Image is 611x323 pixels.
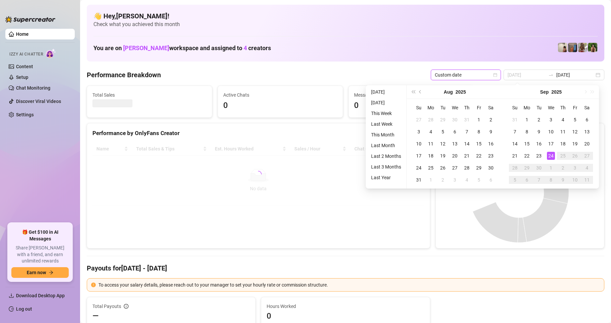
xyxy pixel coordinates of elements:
[521,102,533,114] th: Mo
[427,176,435,184] div: 1
[487,128,495,136] div: 9
[487,164,495,172] div: 30
[511,140,519,148] div: 14
[485,126,497,138] td: 2025-08-09
[11,245,69,264] span: Share [PERSON_NAME] with a friend, and earn unlimited rewards
[437,150,449,162] td: 2025-08-19
[461,138,473,150] td: 2025-08-14
[511,164,519,172] div: 28
[473,102,485,114] th: Fr
[545,138,557,150] td: 2025-09-17
[523,176,531,184] div: 6
[551,85,562,99] button: Choose a year
[545,114,557,126] td: 2025-09-03
[583,140,591,148] div: 20
[569,126,581,138] td: 2025-09-12
[439,116,447,124] div: 29
[451,164,459,172] div: 27
[16,112,34,117] a: Settings
[354,99,468,112] span: 0
[91,283,96,287] span: exclamation-circle
[473,126,485,138] td: 2025-08-08
[523,152,531,160] div: 22
[437,174,449,186] td: 2025-09-02
[451,152,459,160] div: 20
[581,174,593,186] td: 2025-10-11
[368,99,404,107] li: [DATE]
[523,140,531,148] div: 15
[425,174,437,186] td: 2025-09-01
[485,162,497,174] td: 2025-08-30
[368,141,404,149] li: Last Month
[557,138,569,150] td: 2025-09-18
[415,140,423,148] div: 10
[435,70,497,80] span: Custom date
[87,70,161,80] h4: Performance Breakdown
[413,114,425,126] td: 2025-07-27
[473,138,485,150] td: 2025-08-15
[461,162,473,174] td: 2025-08-28
[461,126,473,138] td: 2025-08-07
[487,140,495,148] div: 16
[451,140,459,148] div: 13
[427,128,435,136] div: 4
[413,162,425,174] td: 2025-08-24
[581,126,593,138] td: 2025-09-13
[425,138,437,150] td: 2025-08-11
[475,176,483,184] div: 5
[244,44,247,51] span: 4
[439,176,447,184] div: 2
[581,138,593,150] td: 2025-09-20
[521,114,533,126] td: 2025-09-01
[583,152,591,160] div: 27
[569,138,581,150] td: 2025-09-19
[449,126,461,138] td: 2025-08-06
[485,174,497,186] td: 2025-09-06
[449,150,461,162] td: 2025-08-20
[413,174,425,186] td: 2025-08-31
[569,102,581,114] th: Fr
[461,174,473,186] td: 2025-09-04
[511,128,519,136] div: 7
[548,72,554,78] span: swap-right
[535,116,543,124] div: 2
[223,91,337,99] span: Active Chats
[463,152,471,160] div: 21
[545,174,557,186] td: 2025-10-08
[463,128,471,136] div: 7
[451,176,459,184] div: 3
[581,162,593,174] td: 2025-10-04
[521,174,533,186] td: 2025-10-06
[509,126,521,138] td: 2025-09-07
[545,162,557,174] td: 2025-10-01
[449,102,461,114] th: We
[557,102,569,114] th: Th
[427,116,435,124] div: 28
[571,140,579,148] div: 19
[581,114,593,126] td: 2025-09-06
[583,128,591,136] div: 13
[16,75,28,80] a: Setup
[533,126,545,138] td: 2025-09-09
[449,138,461,150] td: 2025-08-13
[569,114,581,126] td: 2025-09-05
[368,152,404,160] li: Last 2 Months
[415,116,423,124] div: 27
[581,150,593,162] td: 2025-09-27
[409,85,417,99] button: Last year (Control + left)
[5,16,55,23] img: logo-BBDzfeDw.svg
[545,126,557,138] td: 2025-09-10
[485,114,497,126] td: 2025-08-02
[533,150,545,162] td: 2025-09-23
[571,176,579,184] div: 10
[533,102,545,114] th: Tu
[556,71,594,79] input: End date
[571,128,579,136] div: 12
[475,152,483,160] div: 22
[547,164,555,172] div: 1
[583,164,591,172] div: 4
[568,43,577,52] img: Wayne
[368,120,404,128] li: Last Week
[571,116,579,124] div: 5
[569,162,581,174] td: 2025-10-03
